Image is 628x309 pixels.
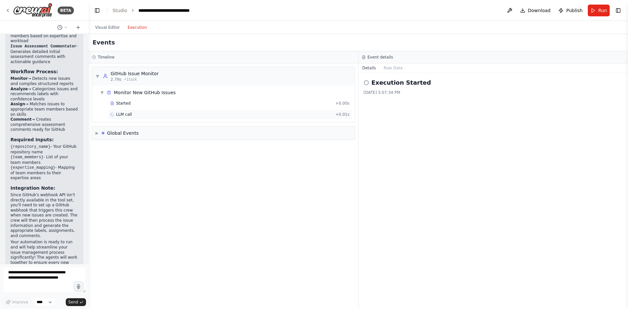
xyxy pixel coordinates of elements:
[114,89,176,96] div: Monitor New GitHub Issues
[556,5,585,16] button: Publish
[68,300,78,305] span: Send
[10,137,54,142] strong: Required Inputs:
[113,8,127,13] a: Studio
[91,24,124,31] button: Visual Editor
[566,7,583,14] span: Publish
[74,282,83,291] button: Click to speak your automation idea
[10,155,78,165] li: - List of your team members
[335,112,349,117] span: + 0.01s
[10,185,55,191] strong: Integration Note:
[113,7,207,14] nav: breadcrumb
[517,5,553,16] button: Download
[528,7,551,14] span: Download
[93,6,102,15] button: Hide left sidebar
[588,5,610,16] button: Run
[10,76,28,81] strong: Monitor
[10,69,58,74] strong: Workflow Process:
[10,44,77,49] code: Issue Assessment Commentator
[107,130,139,136] div: Global Events
[73,24,83,31] button: Start a new chat
[12,300,28,305] span: Improve
[58,7,74,14] div: BETA
[10,117,78,132] li: → Creates comprehensive assessment comments ready for GitHub
[10,165,78,181] li: - Mapping of team members to their expertise areas
[10,117,31,122] strong: Comment
[116,112,132,117] span: LLM call
[10,155,44,160] code: {team_members}
[96,74,99,79] span: ▼
[93,38,115,47] h2: Events
[614,6,623,15] button: Show right sidebar
[116,101,131,106] span: Started
[10,87,28,91] strong: Analyze
[111,77,121,82] span: 2.79s
[98,55,114,60] h3: Timeline
[3,298,31,306] button: Improve
[368,55,393,60] h3: Event details
[364,90,623,95] div: [DATE] 5:07:34 PM
[10,193,78,238] p: Since GitHub's webhook API isn't directly available in the tool set, you'll need to set up a GitH...
[372,78,431,87] h2: Execution Started
[10,76,78,86] li: → Detects new issues and compiles structured reports
[124,77,137,82] span: • 1 task
[10,144,78,155] li: - Your GitHub repository name
[10,44,78,64] li: - Generates detailed initial assessment comments with actionable guidance
[100,90,104,95] span: ▼
[10,145,50,149] code: {repository_name}
[335,101,349,106] span: + 0.00s
[380,63,407,73] button: Raw Data
[10,165,55,170] code: {expertise_mapping}
[55,24,70,31] button: Switch to previous chat
[10,102,78,117] li: → Matches issues to appropriate team members based on skills
[66,298,86,306] button: Send
[13,3,52,18] img: Logo
[10,87,78,102] li: → Categorizes issues and recommends labels with confidence levels
[111,70,159,77] div: GitHub Issue Monitor
[10,240,78,275] p: Your automation is ready to run and will help streamline your issue management process significan...
[358,63,380,73] button: Details
[10,102,25,106] strong: Assign
[124,24,151,31] button: Execution
[96,130,98,136] span: ▶
[598,7,607,14] span: Run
